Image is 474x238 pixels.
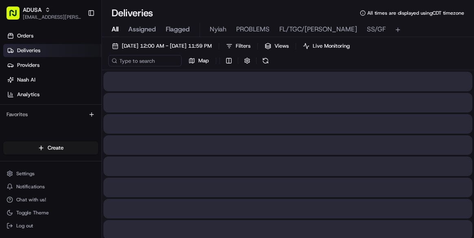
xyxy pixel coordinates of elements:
span: All times are displayed using CDT timezone [367,10,464,16]
button: ADUSA [23,6,42,14]
div: Favorites [3,108,98,121]
input: Type to search [108,55,182,66]
span: Filters [236,42,250,50]
button: Create [3,141,98,154]
h1: Deliveries [112,7,153,20]
span: Assigned [128,24,156,34]
button: Toggle Theme [3,207,98,218]
span: Nyiah [210,24,226,34]
button: [DATE] 12:00 AM - [DATE] 11:59 PM [108,40,215,52]
a: Deliveries [3,44,101,57]
span: Chat with us! [16,196,46,203]
span: Map [198,57,209,64]
span: Views [274,42,289,50]
span: [DATE] 12:00 AM - [DATE] 11:59 PM [122,42,212,50]
span: Toggle Theme [16,209,49,216]
span: Log out [16,223,33,229]
span: SS/GF [367,24,386,34]
span: Nash AI [17,76,35,84]
button: Notifications [3,181,98,192]
button: Views [261,40,292,52]
span: All [112,24,118,34]
button: Live Monitoring [299,40,353,52]
span: Settings [16,170,35,177]
span: Live Monitoring [313,42,350,50]
button: Refresh [260,55,271,66]
button: ADUSA[EMAIL_ADDRESS][PERSON_NAME][DOMAIN_NAME] [3,3,84,23]
span: Deliveries [17,47,40,54]
button: Filters [222,40,254,52]
span: PROBLEMS [236,24,270,34]
a: Providers [3,59,101,72]
span: Flagged [166,24,190,34]
span: Providers [17,62,39,69]
button: Log out [3,220,98,231]
button: [EMAIL_ADDRESS][PERSON_NAME][DOMAIN_NAME] [23,14,81,20]
a: Nash AI [3,73,101,86]
span: Notifications [16,183,45,190]
a: Orders [3,29,101,42]
span: FL/TGC/[PERSON_NAME] [279,24,357,34]
span: Create [48,144,64,152]
button: Map [185,55,213,66]
span: Orders [17,32,33,40]
span: Analytics [17,91,39,98]
button: Chat with us! [3,194,98,205]
a: Analytics [3,88,101,101]
button: Settings [3,168,98,179]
